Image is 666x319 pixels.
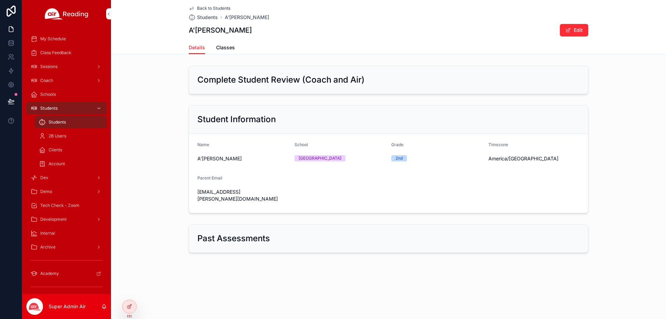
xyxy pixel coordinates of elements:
span: Demo [40,189,52,194]
h2: Student Information [197,114,276,125]
span: [EMAIL_ADDRESS][PERSON_NAME][DOMAIN_NAME] [197,188,289,202]
div: 2nd [395,155,403,161]
span: Grade [391,142,403,147]
span: Academy [40,271,59,276]
a: Academy [26,267,107,280]
a: Dev [26,171,107,184]
span: Coach [40,78,53,83]
span: Account [49,161,65,167]
a: Students [35,116,107,128]
button: Edit [560,24,588,36]
a: Demo [26,185,107,198]
span: Students [49,119,66,125]
a: Class Feedback [26,47,107,59]
a: Back to Students [189,6,230,11]
span: Back to Students [197,6,230,11]
a: Clients [35,144,107,156]
span: Dev [40,175,48,181]
span: Name [197,142,209,147]
span: Clients [49,147,62,153]
span: Archive [40,244,55,250]
span: School [294,142,308,147]
a: Classes [216,41,235,55]
span: A'[PERSON_NAME] [197,155,289,162]
span: Tech Check - Zoom [40,203,79,208]
p: Super Admin Air [49,303,86,310]
span: Parent Email [197,175,222,181]
span: Sessions [40,64,58,69]
span: 2B Users [49,133,66,139]
div: [GEOGRAPHIC_DATA] [299,155,341,161]
span: America/[GEOGRAPHIC_DATA] [488,155,580,162]
a: My Schedule [26,33,107,45]
span: Timezone [488,142,508,147]
span: Classes [216,44,235,51]
a: 2B Users [35,130,107,142]
div: scrollable content [22,28,111,294]
h1: A'[PERSON_NAME] [189,25,252,35]
a: Students [26,102,107,115]
a: Students [189,14,218,21]
h2: Complete Student Review (Coach and Air) [197,74,365,85]
a: Development [26,213,107,226]
a: Schools [26,88,107,101]
span: Class Feedback [40,50,71,56]
a: Account [35,158,107,170]
a: Coach [26,74,107,87]
a: Tech Check - Zoom [26,199,107,212]
span: Development [40,217,67,222]
a: Sessions [26,60,107,73]
span: Schools [40,92,56,97]
span: My Schedule [40,36,66,42]
span: Students [40,106,58,111]
a: Archive [26,241,107,253]
a: Internal [26,227,107,240]
a: Details [189,41,205,54]
span: Internal [40,230,55,236]
img: App logo [45,8,88,19]
span: Students [197,14,218,21]
h2: Past Assessments [197,233,270,244]
a: A'[PERSON_NAME] [225,14,269,21]
span: Details [189,44,205,51]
